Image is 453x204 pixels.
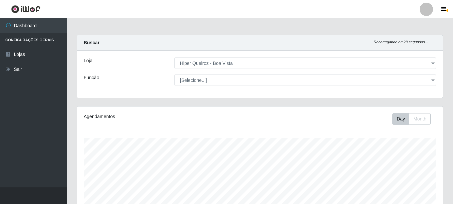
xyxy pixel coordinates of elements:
[84,74,99,81] label: Função
[84,40,99,45] strong: Buscar
[392,113,436,125] div: Toolbar with button groups
[374,40,428,44] i: Recarregando em 28 segundos...
[84,57,92,64] label: Loja
[392,113,409,125] button: Day
[11,5,41,13] img: CoreUI Logo
[409,113,431,125] button: Month
[392,113,431,125] div: First group
[84,113,225,120] div: Agendamentos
